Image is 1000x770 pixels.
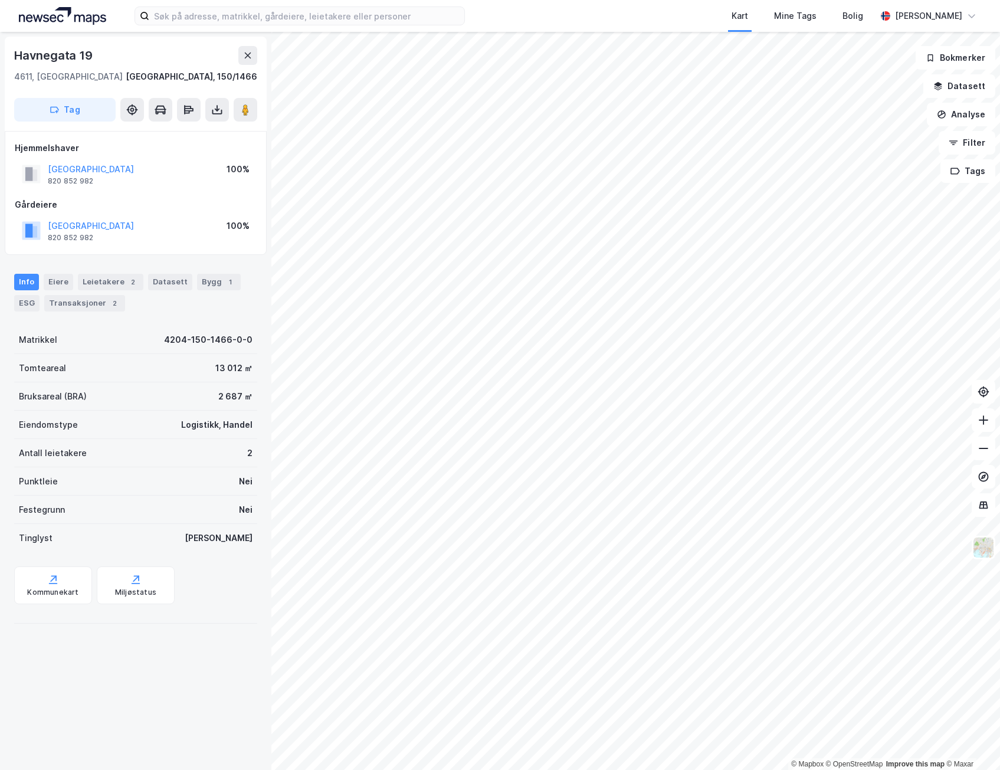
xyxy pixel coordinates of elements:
button: Tags [940,159,995,183]
a: Improve this map [886,760,945,768]
div: Kommunekart [27,588,78,597]
div: Logistikk, Handel [181,418,253,432]
input: Søk på adresse, matrikkel, gårdeiere, leietakere eller personer [149,7,464,25]
div: 2 [109,297,120,309]
button: Tag [14,98,116,122]
div: 4204-150-1466-0-0 [164,333,253,347]
button: Analyse [927,103,995,126]
div: 100% [227,219,250,233]
div: Antall leietakere [19,446,87,460]
div: Kart [732,9,748,23]
div: ESG [14,295,40,312]
div: Gårdeiere [15,198,257,212]
div: 2 [247,446,253,460]
div: 13 012 ㎡ [215,361,253,375]
div: Hjemmelshaver [15,141,257,155]
div: [PERSON_NAME] [185,531,253,545]
img: Z [972,536,995,559]
div: 2 687 ㎡ [218,389,253,404]
div: Kontrollprogram for chat [941,713,1000,770]
div: Festegrunn [19,503,65,517]
iframe: Chat Widget [941,713,1000,770]
div: [GEOGRAPHIC_DATA], 150/1466 [126,70,257,84]
div: 820 852 982 [48,233,93,243]
div: 100% [227,162,250,176]
button: Filter [939,131,995,155]
div: Tomteareal [19,361,66,375]
div: Tinglyst [19,531,53,545]
div: Bolig [842,9,863,23]
div: Eiere [44,274,73,290]
div: Nei [239,474,253,489]
div: Transaksjoner [44,295,125,312]
div: [PERSON_NAME] [895,9,962,23]
div: 1 [224,276,236,288]
div: Miljøstatus [115,588,156,597]
div: 2 [127,276,139,288]
div: Leietakere [78,274,143,290]
a: Mapbox [791,760,824,768]
div: Mine Tags [774,9,817,23]
div: Matrikkel [19,333,57,347]
div: Eiendomstype [19,418,78,432]
div: Bruksareal (BRA) [19,389,87,404]
a: OpenStreetMap [826,760,883,768]
button: Bokmerker [916,46,995,70]
div: Havnegata 19 [14,46,95,65]
button: Datasett [923,74,995,98]
div: Nei [239,503,253,517]
div: Datasett [148,274,192,290]
div: Info [14,274,39,290]
div: Punktleie [19,474,58,489]
div: 4611, [GEOGRAPHIC_DATA] [14,70,123,84]
img: logo.a4113a55bc3d86da70a041830d287a7e.svg [19,7,106,25]
div: 820 852 982 [48,176,93,186]
div: Bygg [197,274,241,290]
